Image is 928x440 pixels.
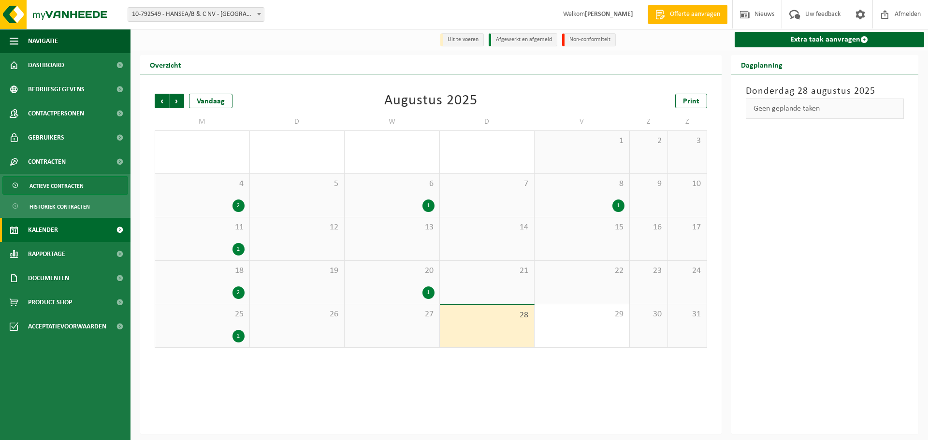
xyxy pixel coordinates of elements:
span: Historiek contracten [29,198,90,216]
span: 3 [673,136,701,146]
span: 5 [255,179,340,189]
span: 17 [673,222,701,233]
span: 30 [635,309,663,320]
span: 19 [255,266,340,276]
td: D [250,113,345,130]
span: 10-792549 - HANSEA/B & C NV - TURNHOUT [128,7,264,22]
span: 4 [160,179,245,189]
a: Print [675,94,707,108]
div: 2 [232,286,245,299]
span: 27 [349,309,435,320]
span: 18 [160,266,245,276]
div: 1 [422,199,435,212]
span: 13 [349,222,435,233]
span: Kalender [28,218,58,242]
strong: [PERSON_NAME] [585,11,633,18]
span: Offerte aanvragen [667,10,723,19]
td: V [535,113,630,130]
span: Contracten [28,150,66,174]
span: 11 [160,222,245,233]
span: 10 [673,179,701,189]
span: 1 [539,136,624,146]
span: 16 [635,222,663,233]
span: 12 [255,222,340,233]
a: Actieve contracten [2,176,128,195]
span: Product Shop [28,290,72,314]
h3: Donderdag 28 augustus 2025 [746,84,904,99]
div: Vandaag [189,94,232,108]
td: D [440,113,535,130]
h2: Dagplanning [731,55,792,74]
span: 22 [539,266,624,276]
span: 6 [349,179,435,189]
span: Gebruikers [28,126,64,150]
span: Rapportage [28,242,65,266]
span: 26 [255,309,340,320]
a: Extra taak aanvragen [735,32,925,47]
span: 15 [539,222,624,233]
div: 1 [422,286,435,299]
span: Acceptatievoorwaarden [28,314,106,339]
span: 8 [539,179,624,189]
div: 2 [232,243,245,255]
span: Navigatie [28,29,58,53]
span: Volgende [170,94,184,108]
td: Z [668,113,707,130]
span: 29 [539,309,624,320]
span: 9 [635,179,663,189]
span: 10-792549 - HANSEA/B & C NV - TURNHOUT [128,8,264,21]
span: 28 [445,310,530,321]
span: 14 [445,222,530,233]
div: Geen geplande taken [746,99,904,119]
span: 23 [635,266,663,276]
span: Contactpersonen [28,101,84,126]
div: 2 [232,199,245,212]
h2: Overzicht [140,55,191,74]
span: Print [683,98,699,105]
span: Documenten [28,266,69,290]
span: Bedrijfsgegevens [28,77,85,101]
span: 2 [635,136,663,146]
span: Actieve contracten [29,177,84,195]
a: Offerte aanvragen [648,5,727,24]
span: Dashboard [28,53,64,77]
div: Augustus 2025 [384,94,478,108]
li: Uit te voeren [440,33,484,46]
span: 20 [349,266,435,276]
div: 1 [612,199,624,212]
span: 31 [673,309,701,320]
td: W [345,113,440,130]
span: Vorige [155,94,169,108]
li: Non-conformiteit [562,33,616,46]
td: M [155,113,250,130]
span: 25 [160,309,245,320]
span: 24 [673,266,701,276]
td: Z [630,113,668,130]
span: 21 [445,266,530,276]
div: 2 [232,330,245,342]
a: Historiek contracten [2,197,128,215]
li: Afgewerkt en afgemeld [489,33,557,46]
span: 7 [445,179,530,189]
